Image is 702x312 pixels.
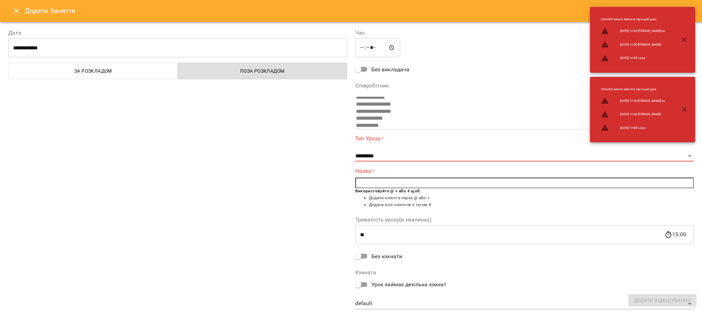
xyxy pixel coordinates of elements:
[369,202,694,208] li: Додати всіх клієнтів з тегом #
[355,83,694,88] label: Співробітник
[25,5,694,16] h6: Додати Заняття
[355,217,694,223] label: Тривалість уроку(в хвилинах)
[182,67,343,75] span: Поза розкладом
[355,167,694,175] label: Назва
[8,30,347,36] label: Дата
[355,135,694,143] label: Тип Уроку
[355,30,694,36] label: Час
[595,51,671,65] li: [DATE] 14:00 Loise
[177,63,347,79] button: Поза розкладом
[355,298,694,309] div: default
[355,270,694,275] label: Кімната
[355,189,420,193] b: Використовуйте @ + або # щоб
[371,252,403,261] span: Без кімнати
[369,195,694,202] li: Додати клієнта через @ або +
[8,63,178,79] button: За розкладом
[371,65,410,74] span: Без викладача
[595,84,671,94] li: default : Кімната зайнята під інший урок
[595,14,671,24] li: default : Кімната зайнята під інший урок
[595,94,671,108] li: [DATE] 14:00 [PERSON_NAME]'ян
[8,3,25,19] button: Close
[595,38,671,51] li: [DATE] 14:00 [PERSON_NAME]
[371,280,447,289] span: Урок займає декілька кімнат
[13,67,174,75] span: За розкладом
[595,121,671,135] li: [DATE] 14:00 Loise
[595,24,671,38] li: [DATE] 14:00 [PERSON_NAME]'ян
[595,108,671,121] li: [DATE] 14:00 [PERSON_NAME]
